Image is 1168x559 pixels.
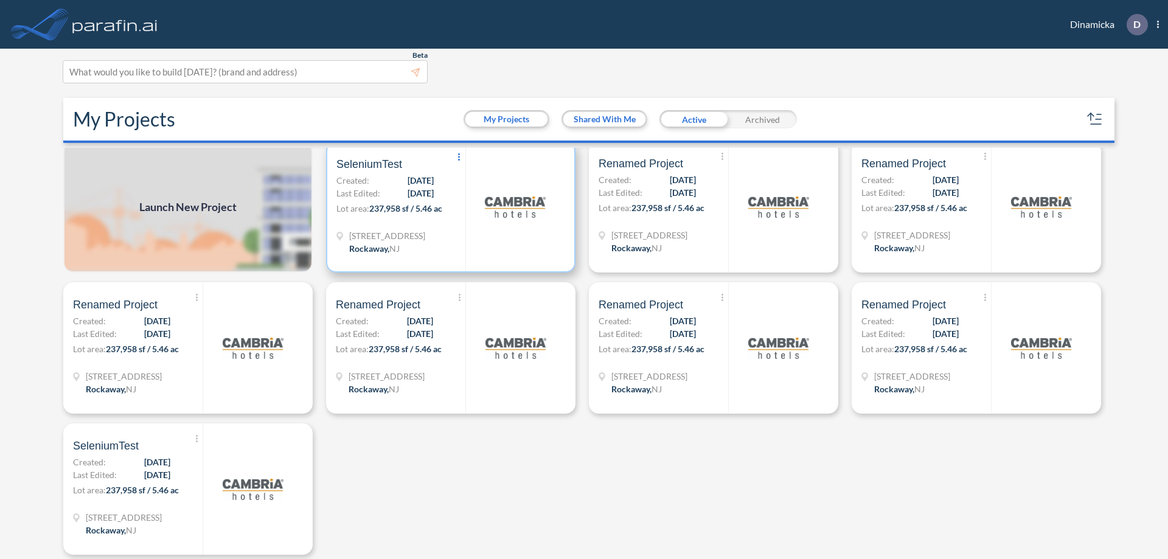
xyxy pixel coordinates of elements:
[894,203,967,213] span: 237,958 sf / 5.46 ac
[894,344,967,354] span: 237,958 sf / 5.46 ac
[223,318,283,378] img: logo
[73,297,158,312] span: Renamed Project
[86,384,126,394] span: Rockaway ,
[861,173,894,186] span: Created:
[652,243,662,253] span: NJ
[861,344,894,354] span: Lot area:
[631,344,704,354] span: 237,958 sf / 5.46 ac
[349,242,400,255] div: Rockaway, NJ
[63,141,313,273] img: add
[139,199,237,215] span: Launch New Project
[336,157,402,172] span: SeleniumTest
[86,383,136,395] div: Rockaway, NJ
[933,314,959,327] span: [DATE]
[874,384,914,394] span: Rockaway ,
[611,229,687,241] span: 321 Mt Hope Ave
[336,187,380,200] span: Last Edited:
[933,173,959,186] span: [DATE]
[933,327,959,340] span: [DATE]
[933,186,959,199] span: [DATE]
[73,456,106,468] span: Created:
[223,459,283,519] img: logo
[670,173,696,186] span: [DATE]
[1011,318,1072,378] img: logo
[611,370,687,383] span: 321 Mt Hope Ave
[369,344,442,354] span: 237,958 sf / 5.46 ac
[86,525,126,535] span: Rockaway ,
[874,243,914,253] span: Rockaway ,
[748,318,809,378] img: logo
[485,176,546,237] img: logo
[599,327,642,340] span: Last Edited:
[874,241,925,254] div: Rockaway, NJ
[861,327,905,340] span: Last Edited:
[611,383,662,395] div: Rockaway, NJ
[86,370,162,383] span: 321 Mt Hope Ave
[86,511,162,524] span: 321 Mt Hope Ave
[1085,109,1105,129] button: sort
[631,203,704,213] span: 237,958 sf / 5.46 ac
[144,456,170,468] span: [DATE]
[874,383,925,395] div: Rockaway, NJ
[349,370,425,383] span: 321 Mt Hope Ave
[861,186,905,199] span: Last Edited:
[144,327,170,340] span: [DATE]
[73,439,139,453] span: SeleniumTest
[599,186,642,199] span: Last Edited:
[1133,19,1141,30] p: D
[369,203,442,214] span: 237,958 sf / 5.46 ac
[670,327,696,340] span: [DATE]
[349,229,425,242] span: 321 Mt Hope Ave
[1011,176,1072,237] img: logo
[106,485,179,495] span: 237,958 sf / 5.46 ac
[728,110,797,128] div: Archived
[336,297,420,312] span: Renamed Project
[599,344,631,354] span: Lot area:
[73,344,106,354] span: Lot area:
[748,176,809,237] img: logo
[652,384,662,394] span: NJ
[599,203,631,213] span: Lot area:
[63,141,313,273] a: Launch New Project
[563,112,645,127] button: Shared With Me
[73,108,175,131] h2: My Projects
[336,327,380,340] span: Last Edited:
[611,241,662,254] div: Rockaway, NJ
[861,203,894,213] span: Lot area:
[1052,14,1159,35] div: Dinamicka
[611,384,652,394] span: Rockaway ,
[599,156,683,171] span: Renamed Project
[861,314,894,327] span: Created:
[389,384,399,394] span: NJ
[349,243,389,254] span: Rockaway ,
[106,344,179,354] span: 237,958 sf / 5.46 ac
[144,468,170,481] span: [DATE]
[659,110,728,128] div: Active
[485,318,546,378] img: logo
[914,384,925,394] span: NJ
[349,384,389,394] span: Rockaway ,
[73,468,117,481] span: Last Edited:
[73,485,106,495] span: Lot area:
[349,383,399,395] div: Rockaway, NJ
[73,327,117,340] span: Last Edited:
[73,314,106,327] span: Created:
[70,12,160,36] img: logo
[126,384,136,394] span: NJ
[670,186,696,199] span: [DATE]
[611,243,652,253] span: Rockaway ,
[861,297,946,312] span: Renamed Project
[465,112,547,127] button: My Projects
[408,174,434,187] span: [DATE]
[336,203,369,214] span: Lot area:
[86,524,136,536] div: Rockaway, NJ
[861,156,946,171] span: Renamed Project
[336,314,369,327] span: Created:
[874,229,950,241] span: 321 Mt Hope Ave
[670,314,696,327] span: [DATE]
[408,187,434,200] span: [DATE]
[874,370,950,383] span: 321 Mt Hope Ave
[412,50,428,60] span: Beta
[599,173,631,186] span: Created:
[407,314,433,327] span: [DATE]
